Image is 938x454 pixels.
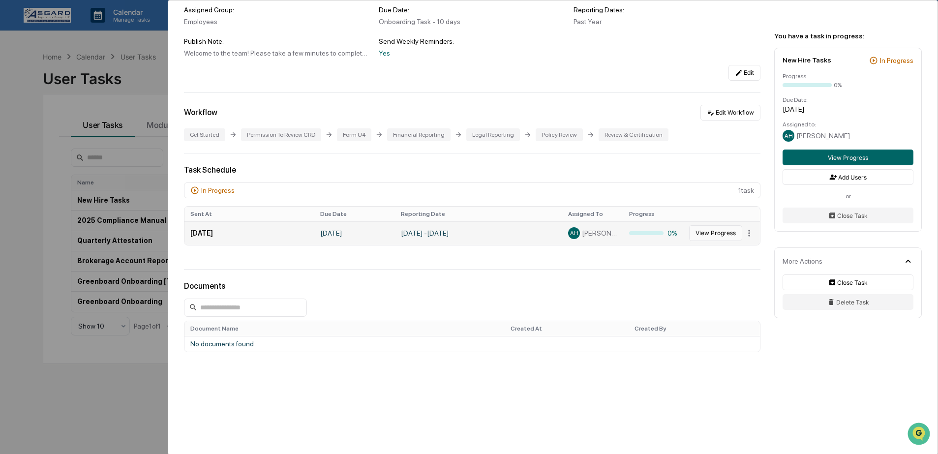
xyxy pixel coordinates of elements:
[10,109,66,117] div: Past conversations
[783,96,913,103] div: Due Date:
[689,225,742,241] button: View Progress
[783,208,913,223] button: Close Task
[69,243,119,251] a: Powered byPylon
[387,128,451,141] div: Financial Reporting
[6,216,66,234] a: 🔎Data Lookup
[783,56,831,64] div: New Hire Tasks
[574,18,760,26] div: Past Year
[82,160,85,168] span: •
[774,32,922,40] div: You have a task in progress:
[81,201,122,211] span: Attestations
[152,107,179,119] button: See all
[783,105,913,113] div: [DATE]
[783,73,913,80] div: Progress
[184,281,760,291] div: Documents
[184,18,371,26] div: Employees
[241,128,321,141] div: Permission To Review CRD
[314,221,395,245] td: [DATE]
[783,169,913,185] button: Add Users
[21,75,38,93] img: 8933085812038_c878075ebb4cc5468115_72.jpg
[184,321,505,336] th: Document Name
[536,128,583,141] div: Policy Review
[20,201,63,211] span: Preclearance
[783,294,913,310] button: Delete Task
[562,207,623,221] th: Assigned To
[880,57,913,64] div: In Progress
[184,182,760,198] div: 1 task
[570,230,578,237] span: AH
[466,128,520,141] div: Legal Reporting
[395,207,562,221] th: Reporting Date
[623,207,684,221] th: Progress
[184,207,314,221] th: Sent At
[783,274,913,290] button: Close Task
[582,229,617,237] span: [PERSON_NAME]
[30,134,80,142] span: [PERSON_NAME]
[184,108,217,117] div: Workflow
[783,150,913,165] button: View Progress
[201,186,235,194] div: In Progress
[783,121,913,128] div: Assigned to:
[599,128,668,141] div: Review & Certification
[44,85,135,93] div: We're available if you need us!
[184,165,760,175] div: Task Schedule
[728,65,760,81] button: Edit
[834,82,842,89] div: 0%
[87,160,107,168] span: [DATE]
[783,193,913,200] div: or
[337,128,371,141] div: Form U4
[20,220,62,230] span: Data Lookup
[82,134,85,142] span: •
[395,221,562,245] td: [DATE] - [DATE]
[783,257,822,265] div: More Actions
[629,321,760,336] th: Created By
[10,75,28,93] img: 1746055101610-c473b297-6a78-478c-a979-82029cc54cd1
[67,197,126,215] a: 🗄️Attestations
[700,105,760,121] button: Edit Workflow
[184,221,314,245] td: [DATE]
[10,221,18,229] div: 🔎
[10,202,18,210] div: 🖐️
[184,128,225,141] div: Get Started
[785,132,793,139] span: AH
[379,49,566,57] div: Yes
[574,6,760,14] div: Reporting Dates:
[44,75,161,85] div: Start new chat
[379,37,566,45] div: Send Weekly Reminders:
[98,244,119,251] span: Pylon
[184,6,371,14] div: Assigned Group:
[71,202,79,210] div: 🗄️
[184,37,371,45] div: Publish Note:
[379,6,566,14] div: Due Date:
[167,78,179,90] button: Start new chat
[10,21,179,36] p: How can we help?
[629,229,678,237] div: 0%
[6,197,67,215] a: 🖐️Preclearance
[907,422,933,448] iframe: Open customer support
[87,134,107,142] span: [DATE]
[10,124,26,140] img: Shannon Brady
[184,49,371,57] div: Welcome to the team! Please take a few minutes to complete the required new hire information.
[184,336,760,352] td: No documents found
[379,18,566,26] div: Onboarding Task - 10 days
[505,321,629,336] th: Created At
[314,207,395,221] th: Due Date
[10,151,26,167] img: Shannon Brady
[30,160,80,168] span: [PERSON_NAME]
[796,132,850,140] span: [PERSON_NAME]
